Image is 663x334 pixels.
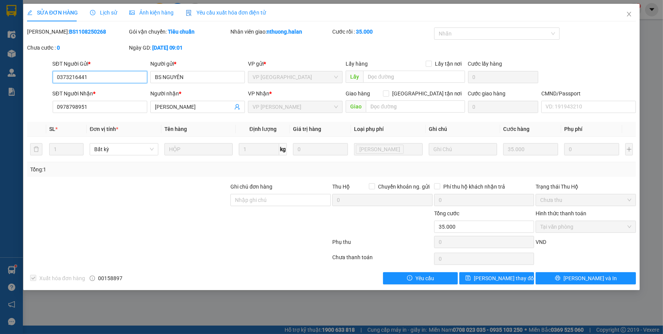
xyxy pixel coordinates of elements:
[129,10,135,15] span: picture
[618,4,640,25] button: Close
[90,126,118,132] span: Đơn vị tính
[346,71,363,83] span: Lấy
[164,126,187,132] span: Tên hàng
[152,45,183,51] b: [DATE] 09:01
[90,10,117,16] span: Lịch sử
[27,44,127,52] div: Chưa cước :
[468,71,538,83] input: Cước lấy hàng
[129,27,229,36] div: Gói vận chuyển:
[359,145,400,153] span: [PERSON_NAME]
[465,275,471,281] span: save
[27,10,32,15] span: edit
[234,104,240,110] span: user-add
[332,184,350,190] span: Thu Hộ
[468,101,538,113] input: Cước giao hàng
[49,126,55,132] span: SL
[230,184,272,190] label: Ghi chú đơn hàng
[366,100,465,113] input: Dọc đường
[98,274,122,282] span: 00158897
[57,45,60,51] b: 0
[150,60,245,68] div: Người gửi
[389,89,465,98] span: [GEOGRAPHIC_DATA] tận nơi
[564,126,583,132] span: Phụ phí
[129,44,229,52] div: Ngày GD:
[27,10,78,16] span: SỬA ĐƠN HÀNG
[503,143,558,155] input: 0
[248,60,343,68] div: VP gửi
[249,126,277,132] span: Định lượng
[536,182,636,191] div: Trạng thái Thu Hộ
[186,10,266,16] span: Yêu cầu xuất hóa đơn điện tử
[230,27,331,36] div: Nhân viên giao:
[536,272,636,284] button: printer[PERSON_NAME] và In
[468,90,506,97] label: Cước giao hàng
[69,29,106,35] b: BS1108250268
[253,71,338,83] span: VP Bắc Sơn
[440,182,508,191] span: Phí thu hộ khách nhận trả
[293,143,348,155] input: 0
[30,165,256,174] div: Tổng: 1
[375,182,433,191] span: Chuyển khoản ng. gửi
[363,71,465,83] input: Dọc đường
[415,274,434,282] span: Yêu cầu
[164,143,233,155] input: VD: Bàn, Ghế
[253,101,338,113] span: VP Nguyễn Trãi
[540,221,631,232] span: Tại văn phòng
[36,274,88,282] span: Xuất hóa đơn hàng
[53,89,147,98] div: SĐT Người Nhận
[356,29,373,35] b: 35.000
[536,239,546,245] span: VND
[432,60,465,68] span: Lấy tận nơi
[563,274,617,282] span: [PERSON_NAME] và In
[351,122,426,137] th: Loại phụ phí
[346,90,370,97] span: Giao hàng
[459,272,534,284] button: save[PERSON_NAME] thay đổi
[27,27,127,36] div: [PERSON_NAME]:
[129,10,174,16] span: Ảnh kiện hàng
[540,194,631,206] span: Chưa thu
[331,253,433,266] div: Chưa thanh toán
[503,126,529,132] span: Cước hàng
[346,100,366,113] span: Giao
[90,10,95,15] span: clock-circle
[53,60,147,68] div: SĐT Người Gửi
[434,210,459,216] span: Tổng cước
[186,10,192,16] img: icon
[90,276,95,281] span: info-circle
[407,275,412,281] span: exclamation-circle
[279,143,287,155] span: kg
[426,122,500,137] th: Ghi chú
[625,143,633,155] button: plus
[150,89,245,98] div: Người nhận
[331,238,433,251] div: Phụ thu
[168,29,195,35] b: Tiêu chuẩn
[248,90,269,97] span: VP Nhận
[555,275,560,281] span: printer
[383,272,458,284] button: exclamation-circleYêu cầu
[474,274,535,282] span: [PERSON_NAME] thay đổi
[541,89,636,98] div: CMND/Passport
[94,144,154,155] span: Bất kỳ
[356,145,404,154] span: Lưu kho
[626,11,632,17] span: close
[536,210,586,216] label: Hình thức thanh toán
[267,29,302,35] b: nthuong.halan
[468,61,502,67] label: Cước lấy hàng
[332,27,433,36] div: Cước rồi :
[230,194,331,206] input: Ghi chú đơn hàng
[346,61,368,67] span: Lấy hàng
[293,126,321,132] span: Giá trị hàng
[30,143,42,155] button: delete
[429,143,497,155] input: Ghi Chú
